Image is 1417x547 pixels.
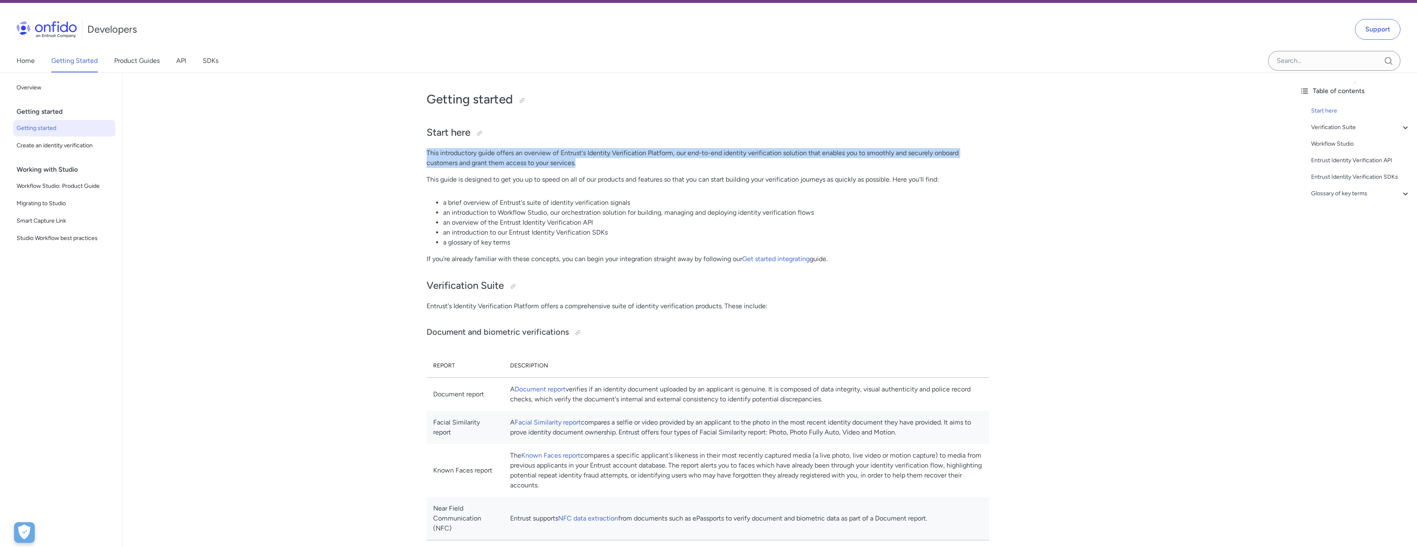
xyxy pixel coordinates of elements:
td: Facial Similarity report [427,411,504,444]
input: Onfido search input field [1268,51,1400,71]
td: A verifies if an identity document uploaded by an applicant is genuine. It is composed of data in... [504,377,989,411]
a: Facial Similarity report [515,418,581,426]
td: Known Faces report [427,444,504,497]
th: Description [504,354,989,378]
a: Start here [1311,106,1410,116]
button: Open Preferences [14,522,35,543]
span: Workflow Studio: Product Guide [17,181,112,191]
td: Document report [427,377,504,411]
span: Smart Capture Link [17,216,112,226]
a: Get started integrating [742,255,810,263]
a: Home [17,49,35,72]
td: The compares a specific applicant's likeness in their most recently captured media (a live photo,... [504,444,989,497]
a: SDKs [203,49,218,72]
span: Migrating to Studio [17,199,112,209]
li: a glossary of key terms [443,238,989,247]
li: a brief overview of Entrust's suite of identity verification signals [443,198,989,208]
a: Entrust Identity Verification SDKs [1311,172,1410,182]
a: Workflow Studio [1311,139,1410,149]
a: Verification Suite [1311,122,1410,132]
li: an overview of the Entrust Identity Verification API [443,218,989,228]
a: Create an identity verification [13,137,115,154]
a: Studio Workflow best practices [13,230,115,247]
a: Getting Started [51,49,98,72]
a: Known Faces report [521,451,580,459]
div: Working with Studio [17,161,119,178]
div: Cookie Preferences [14,522,35,543]
td: Entrust supports from documents such as ePassports to verify document and biometric data as part ... [504,497,989,540]
a: Getting started [13,120,115,137]
a: Smart Capture Link [13,213,115,229]
h2: Verification Suite [427,279,989,293]
h1: Developers [87,23,137,36]
p: This guide is designed to get you up to speed on all of our products and features so that you can... [427,175,989,185]
a: API [176,49,186,72]
a: Document report [515,385,566,393]
th: Report [427,354,504,378]
img: Onfido Logo [17,21,77,38]
a: NFC data extraction [558,514,618,522]
li: an introduction to our Entrust Identity Verification SDKs [443,228,989,238]
p: This introductory guide offers an overview of Entrust's Identity Verification Platform, our end-t... [427,148,989,168]
span: Create an identity verification [17,141,112,151]
span: Studio Workflow best practices [17,233,112,243]
p: Entrust's Identity Verification Platform offers a comprehensive suite of identity verification pr... [427,301,989,311]
a: Product Guides [114,49,160,72]
a: Migrating to Studio [13,195,115,212]
li: an introduction to Workflow Studio, our orchestration solution for building, managing and deployi... [443,208,989,218]
td: Near Field Communication (NFC) [427,497,504,540]
p: If you're already familiar with these concepts, you can begin your integration straight away by f... [427,254,989,264]
div: Table of contents [1300,86,1410,96]
h2: Start here [427,126,989,140]
span: Getting started [17,123,112,133]
span: Overview [17,83,112,93]
h3: Document and biometric verifications [427,326,989,339]
a: Workflow Studio: Product Guide [13,178,115,194]
a: Entrust Identity Verification API [1311,156,1410,166]
a: Glossary of key terms [1311,189,1410,199]
a: Support [1355,19,1400,40]
td: A compares a selfie or video provided by an applicant to the photo in the most recent identity do... [504,411,989,444]
h1: Getting started [427,91,989,108]
div: Getting started [17,103,119,120]
a: Overview [13,79,115,96]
